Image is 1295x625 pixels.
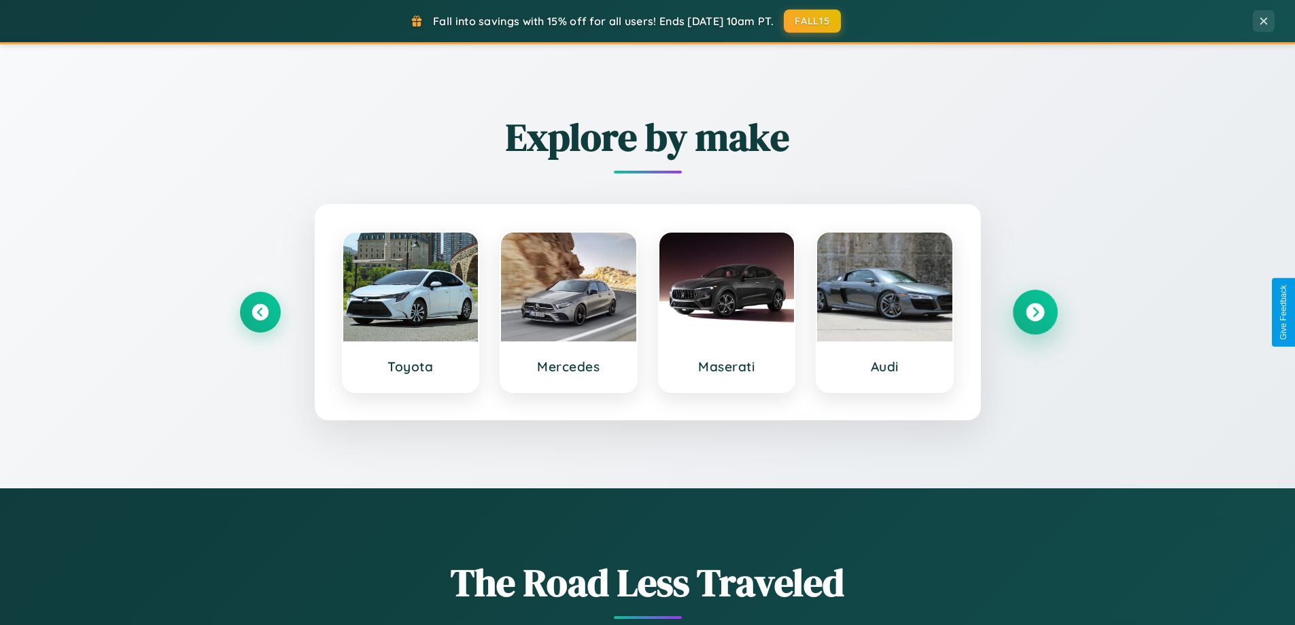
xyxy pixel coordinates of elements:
[673,358,781,375] h3: Maserati
[515,358,623,375] h3: Mercedes
[784,10,841,33] button: FALL15
[433,14,774,28] span: Fall into savings with 15% off for all users! Ends [DATE] 10am PT.
[357,358,465,375] h3: Toyota
[240,556,1056,609] h1: The Road Less Traveled
[1279,285,1288,340] div: Give Feedback
[240,111,1056,163] h2: Explore by make
[831,358,939,375] h3: Audi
